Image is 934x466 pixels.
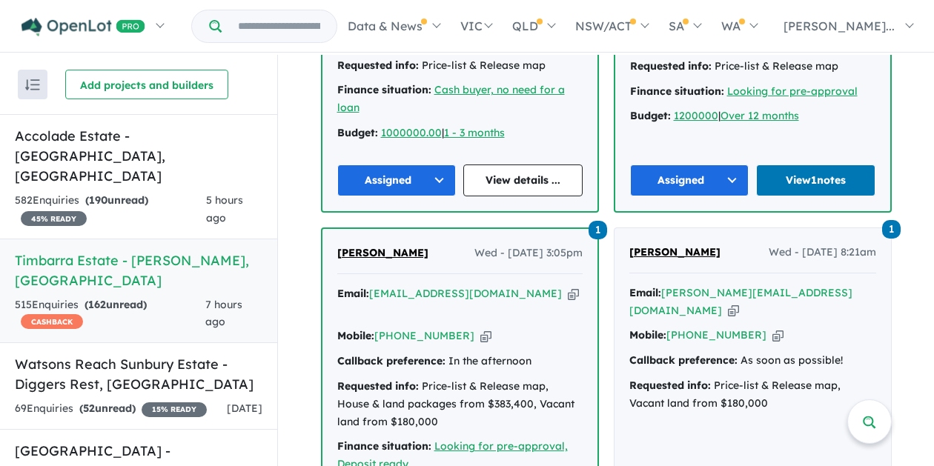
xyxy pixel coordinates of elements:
[629,353,738,367] strong: Callback preference:
[381,126,442,139] a: 1000000.00
[568,286,579,302] button: Copy
[630,58,875,76] div: Price-list & Release map
[728,303,739,319] button: Copy
[630,84,724,98] strong: Finance situation:
[83,402,95,415] span: 52
[629,377,876,413] div: Price-list & Release map, Vacant land from $180,000
[629,352,876,370] div: As soon as possible!
[337,246,428,259] span: [PERSON_NAME]
[480,328,491,344] button: Copy
[337,164,457,196] button: Assigned
[205,298,242,329] span: 7 hours ago
[337,378,583,430] div: Price-list & Release map, House & land packages from $383,400, Vacant land from $180,000
[666,328,766,342] a: [PHONE_NUMBER]
[784,19,895,33] span: [PERSON_NAME]...
[15,192,206,227] div: 582 Enquir ies
[629,244,721,262] a: [PERSON_NAME]
[474,244,583,262] span: Wed - [DATE] 3:05pm
[79,402,136,415] strong: ( unread)
[337,244,428,262] a: [PERSON_NAME]
[630,109,671,122] strong: Budget:
[15,354,262,394] h5: Watsons Reach Sunbury Estate - Diggers Rest , [GEOGRAPHIC_DATA]
[337,83,431,96] strong: Finance situation:
[21,314,83,329] span: CASHBACK
[727,84,858,98] a: Looking for pre-approval
[630,107,875,125] div: |
[85,298,147,311] strong: ( unread)
[769,244,876,262] span: Wed - [DATE] 8:21am
[88,298,106,311] span: 162
[629,328,666,342] strong: Mobile:
[337,353,583,370] div: In the afternoon
[337,57,583,75] div: Price-list & Release map
[225,10,334,42] input: Try estate name, suburb, builder or developer
[630,164,749,196] button: Assigned
[15,400,207,418] div: 69 Enquir ies
[630,59,712,73] strong: Requested info:
[337,354,446,367] strong: Callback preference:
[15,250,262,290] h5: Timbarra Estate - [PERSON_NAME] , [GEOGRAPHIC_DATA]
[589,219,607,239] a: 1
[337,287,369,300] strong: Email:
[674,109,718,122] a: 1200000
[89,193,107,207] span: 190
[337,83,565,114] a: Cash buyer, no need for a loan
[337,379,419,393] strong: Requested info:
[882,219,901,239] a: 1
[337,124,583,142] div: |
[721,109,799,122] a: Over 12 months
[337,329,374,342] strong: Mobile:
[337,59,419,72] strong: Requested info:
[21,211,87,226] span: 45 % READY
[374,329,474,342] a: [PHONE_NUMBER]
[337,126,378,139] strong: Budget:
[369,287,562,300] a: [EMAIL_ADDRESS][DOMAIN_NAME]
[629,286,852,317] a: [PERSON_NAME][EMAIL_ADDRESS][DOMAIN_NAME]
[772,327,784,343] button: Copy
[629,286,661,299] strong: Email:
[756,164,875,196] a: View1notes
[227,402,262,415] span: [DATE]
[882,220,901,239] span: 1
[444,126,505,139] a: 1 - 3 months
[25,79,40,90] img: sort.svg
[589,221,607,239] span: 1
[65,70,228,99] button: Add projects and builders
[21,18,145,36] img: Openlot PRO Logo White
[15,296,205,332] div: 515 Enquir ies
[15,126,262,186] h5: Accolade Estate - [GEOGRAPHIC_DATA] , [GEOGRAPHIC_DATA]
[463,164,583,196] a: View details ...
[142,402,207,417] span: 15 % READY
[85,193,148,207] strong: ( unread)
[206,193,243,224] span: 5 hours ago
[629,379,711,392] strong: Requested info:
[337,439,431,453] strong: Finance situation:
[629,245,721,259] span: [PERSON_NAME]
